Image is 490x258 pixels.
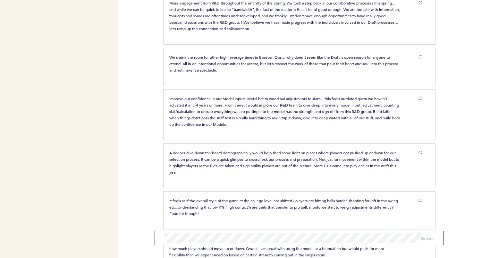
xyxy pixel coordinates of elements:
span: A deeper dive down the board demographically would help shed some light on places where players g... [169,150,400,175]
span: Submit [421,236,434,241]
button: Submit [421,235,434,241]
span: I appreciated the transparency of the decisions made by the model "poking" group, however there w... [169,239,394,257]
span: It feels as if the overall style of the game at the college level has shifted - players are hitti... [169,198,399,216]
span: More engagement from R&D throughout the entirety of the Spring. We took a step back in our collab... [169,0,401,31]
span: We shrink the room for other high leverage times in Baseball Ops… why does it seem like the Draft... [169,55,399,73]
span: Improve our confidence in our Model Inputs. Metal bat to wood bat adjustments to start… this feel... [169,96,401,127]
